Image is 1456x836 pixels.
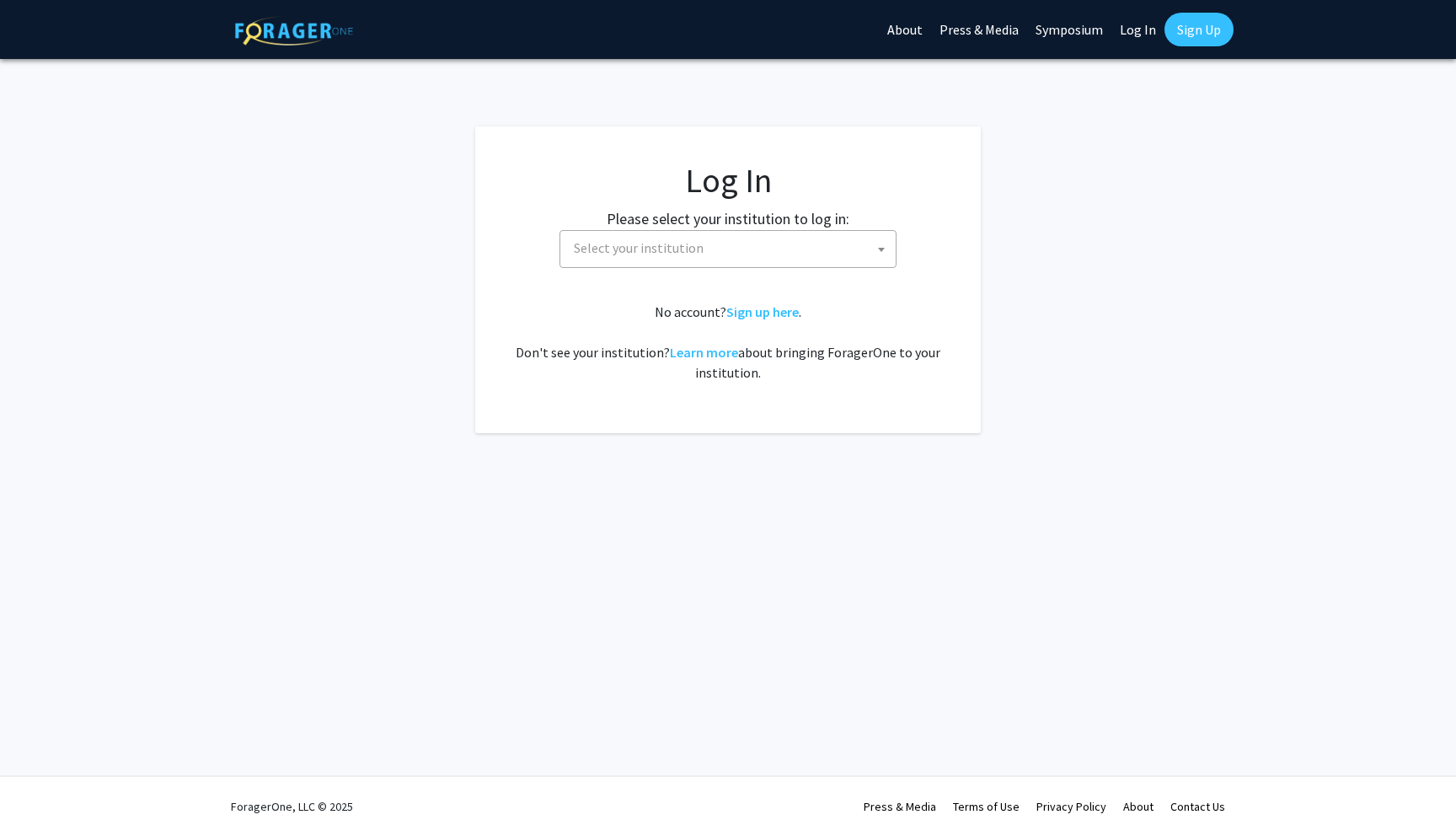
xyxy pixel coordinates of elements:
[231,777,353,836] div: ForagerOne, LLC © 2025
[509,302,947,383] div: No account? . Don't see your institution? about bringing ForagerOne to your institution.
[1123,799,1154,814] a: About
[1170,799,1225,814] a: Contact Us
[864,799,936,814] a: Press & Media
[559,230,897,268] span: Select your institution
[670,344,738,361] a: Learn more about bringing ForagerOne to your institution
[607,207,849,230] label: Please select your institution to log in:
[567,231,896,265] span: Select your institution
[574,239,704,256] span: Select your institution
[509,160,947,201] h1: Log In
[726,303,799,320] a: Sign up here
[953,799,1020,814] a: Terms of Use
[235,16,353,46] img: ForagerOne Logo
[1164,13,1234,46] a: Sign Up
[1036,799,1106,814] a: Privacy Policy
